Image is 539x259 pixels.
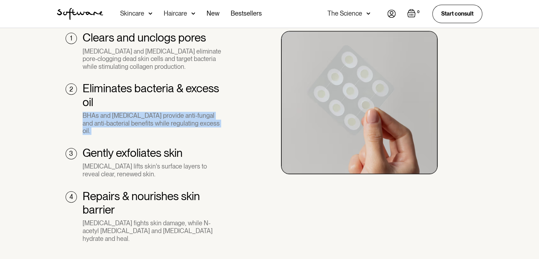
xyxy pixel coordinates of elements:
div: 4 [69,193,73,201]
div: 3 [69,150,73,158]
img: arrow down [191,10,195,17]
div: BHAs and [MEDICAL_DATA] provide anti-fungal and anti-bacterial benefits while regulating excess oil. [83,112,223,135]
div: [MEDICAL_DATA] lifts skin's surface layers to reveal clear, renewed skin. [83,162,223,178]
div: The Science [327,10,362,17]
h3: Gently exfoliates skin [83,146,183,160]
img: arrow down [148,10,152,17]
a: home [57,8,103,20]
img: arrow down [366,10,370,17]
img: Software Logo [57,8,103,20]
div: [MEDICAL_DATA] and [MEDICAL_DATA] eliminate pore-clogging dead skin cells and target bacteria whi... [83,48,223,71]
div: 2 [69,86,73,93]
h3: Eliminates bacteria & excess oil [83,82,223,109]
div: [MEDICAL_DATA] fights skin damage, while N-acetyl [MEDICAL_DATA] and [MEDICAL_DATA] hydrate and h... [83,219,223,242]
h3: Clears and unclogs pores [83,31,206,44]
div: Skincare [120,10,144,17]
div: Haircare [164,10,187,17]
h3: Repairs & nourishes skin barrier [83,189,223,217]
a: Open empty cart [407,9,421,19]
div: 1 [70,34,72,42]
div: 0 [416,9,421,15]
a: Start consult [432,5,482,23]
